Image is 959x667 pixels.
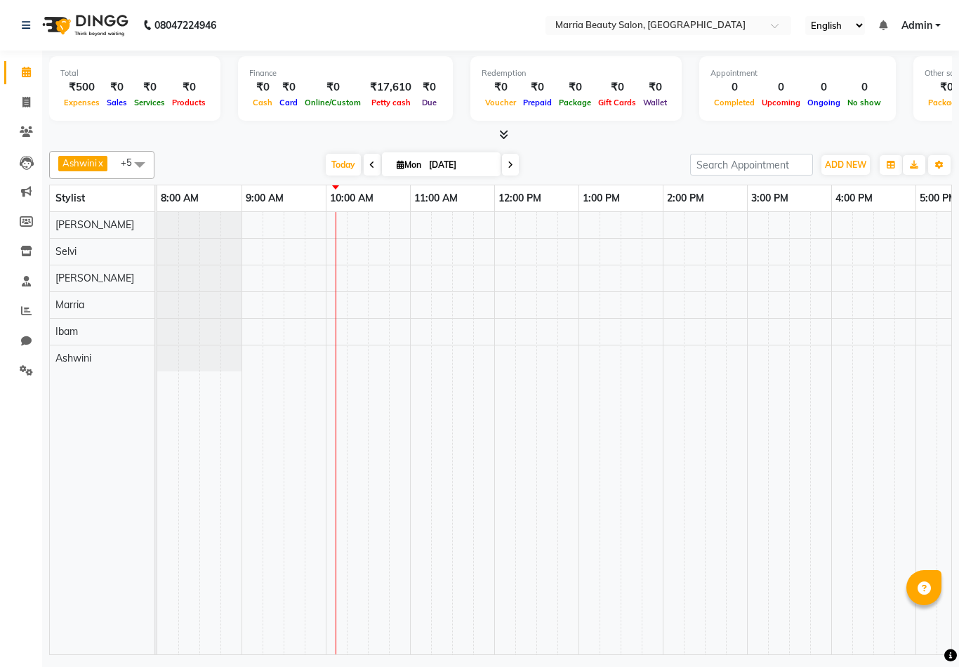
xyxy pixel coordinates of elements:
[663,188,708,209] a: 2:00 PM
[103,79,131,95] div: ₹0
[821,155,870,175] button: ADD NEW
[55,218,134,231] span: [PERSON_NAME]
[249,79,276,95] div: ₹0
[393,159,425,170] span: Mon
[482,79,520,95] div: ₹0
[242,188,287,209] a: 9:00 AM
[55,245,77,258] span: Selvi
[60,67,209,79] div: Total
[710,67,885,79] div: Appointment
[326,154,361,176] span: Today
[520,98,555,107] span: Prepaid
[97,157,103,169] a: x
[640,79,670,95] div: ₹0
[55,298,84,311] span: Marria
[411,188,461,209] a: 11:00 AM
[804,79,844,95] div: 0
[276,79,301,95] div: ₹0
[103,98,131,107] span: Sales
[901,18,932,33] span: Admin
[364,79,417,95] div: ₹17,610
[900,611,945,653] iframe: chat widget
[482,98,520,107] span: Voucher
[60,79,103,95] div: ₹500
[579,188,623,209] a: 1:00 PM
[748,188,792,209] a: 3:00 PM
[249,98,276,107] span: Cash
[832,188,876,209] a: 4:00 PM
[418,98,440,107] span: Due
[301,98,364,107] span: Online/Custom
[131,79,168,95] div: ₹0
[495,188,545,209] a: 12:00 PM
[168,98,209,107] span: Products
[36,6,132,45] img: logo
[555,98,595,107] span: Package
[131,98,168,107] span: Services
[555,79,595,95] div: ₹0
[482,67,670,79] div: Redemption
[55,352,91,364] span: Ashwini
[844,98,885,107] span: No show
[55,325,78,338] span: Ibam
[710,79,758,95] div: 0
[640,98,670,107] span: Wallet
[595,79,640,95] div: ₹0
[326,188,377,209] a: 10:00 AM
[425,154,495,176] input: 2025-09-01
[55,272,134,284] span: [PERSON_NAME]
[520,79,555,95] div: ₹0
[690,154,813,176] input: Search Appointment
[249,67,442,79] div: Finance
[62,157,97,169] span: Ashwini
[758,98,804,107] span: Upcoming
[804,98,844,107] span: Ongoing
[276,98,301,107] span: Card
[758,79,804,95] div: 0
[595,98,640,107] span: Gift Cards
[368,98,414,107] span: Petty cash
[825,159,866,170] span: ADD NEW
[55,192,85,204] span: Stylist
[844,79,885,95] div: 0
[301,79,364,95] div: ₹0
[121,157,143,168] span: +5
[154,6,216,45] b: 08047224946
[60,98,103,107] span: Expenses
[168,79,209,95] div: ₹0
[417,79,442,95] div: ₹0
[710,98,758,107] span: Completed
[157,188,202,209] a: 8:00 AM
